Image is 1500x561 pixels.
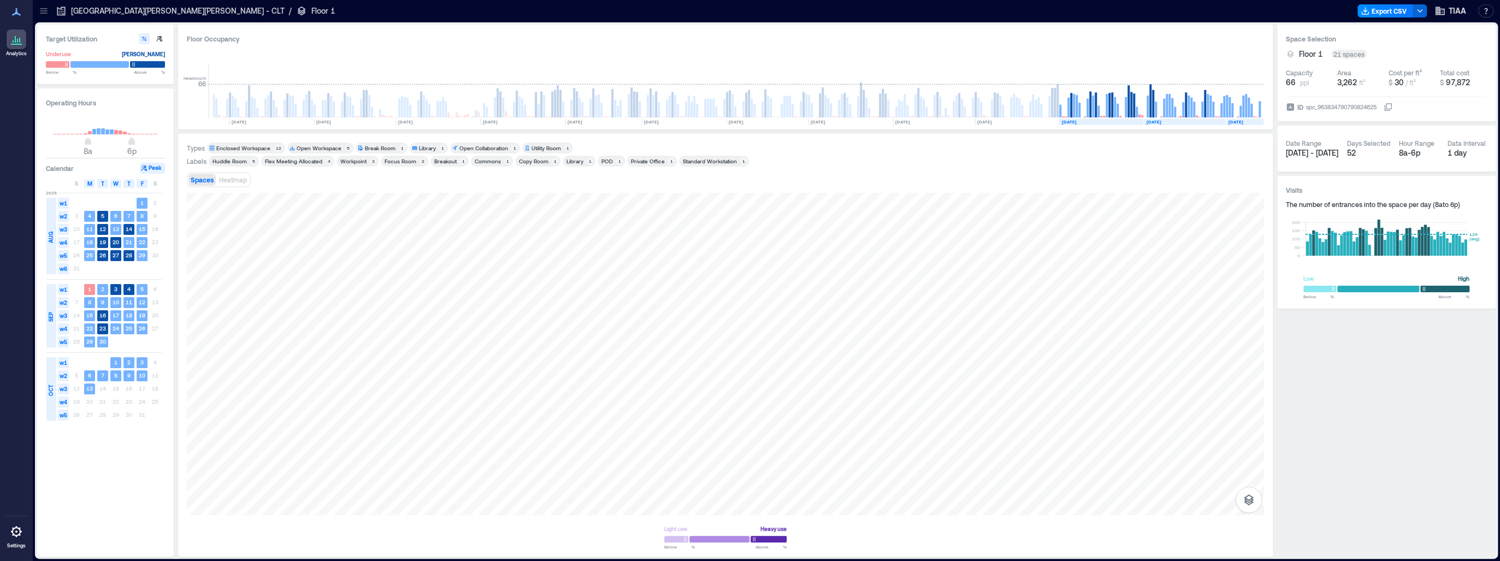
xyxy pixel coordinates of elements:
text: 9 [127,372,131,379]
div: Commons [475,157,501,165]
a: Settings [3,518,29,552]
div: Private Office [631,157,665,165]
div: 2 [420,158,426,164]
div: Cost per ft² [1389,68,1422,77]
div: Date Range [1286,139,1321,147]
h3: Visits [1286,185,1487,196]
div: Types [187,144,205,152]
div: Huddle Room [212,157,247,165]
div: spc_963834790790824625 [1305,102,1378,113]
div: 1 [552,158,558,164]
div: Floor Occupancy [187,33,1264,44]
div: Hour Range [1399,139,1434,147]
div: Flex Meeting Allocated [265,157,322,165]
text: 5 [140,286,144,292]
text: [DATE] [316,119,331,125]
span: / ft² [1405,79,1416,86]
span: ID [1297,102,1303,113]
text: 6 [114,212,117,219]
div: Light use [664,523,687,534]
tspan: 0 [1297,253,1300,258]
span: w3 [58,383,69,394]
text: 3 [140,359,144,365]
div: 3 [370,158,376,164]
div: Enclosed Workspace [216,144,270,152]
text: [DATE] [398,119,413,125]
text: 22 [86,325,93,332]
div: 1 [668,158,675,164]
button: Export CSV [1357,4,1413,17]
text: [DATE] [483,119,498,125]
text: 12 [139,299,145,305]
span: S [153,179,157,188]
text: 8 [88,299,91,305]
text: 10 [139,372,145,379]
div: The number of entrances into the space per day ( 8a to 6p ) [1286,200,1487,209]
p: [GEOGRAPHIC_DATA][PERSON_NAME][PERSON_NAME] - CLT [71,5,285,16]
text: [DATE] [1147,119,1161,125]
div: Workpoint [340,157,367,165]
span: w2 [58,297,69,308]
text: 10 [113,299,119,305]
text: 7 [101,372,104,379]
text: 27 [113,252,119,258]
span: TIAA [1449,5,1466,16]
text: 29 [139,252,145,258]
h3: Operating Hours [46,97,165,108]
span: w4 [58,397,69,408]
div: Break Room [365,144,395,152]
text: 14 [126,226,132,232]
text: 3 [114,286,117,292]
span: w4 [58,323,69,334]
div: 5 [250,158,257,164]
span: 97,872 [1446,78,1470,87]
button: Heatmap [217,174,249,186]
div: 4 [326,158,332,164]
text: 26 [99,252,106,258]
tspan: 200 [1291,220,1300,225]
span: Above % [1438,293,1469,300]
div: Area [1337,68,1351,77]
text: [DATE] [568,119,582,125]
span: w6 [58,263,69,274]
span: F [141,179,144,188]
span: 3,262 [1337,78,1357,87]
text: 1 [140,199,144,206]
tspan: 100 [1291,236,1300,241]
text: 25 [86,252,93,258]
text: 2 [127,359,131,365]
h3: Space Selection [1286,33,1487,44]
tspan: 50 [1294,245,1300,250]
text: 7 [127,212,131,219]
button: Peak [140,163,165,174]
div: 1 day [1448,147,1487,158]
text: [DATE] [644,119,659,125]
div: High [1458,273,1469,284]
text: 20 [113,239,119,245]
span: w1 [58,198,69,209]
span: Below % [46,69,76,75]
span: SEP [46,312,55,322]
text: 21 [126,239,132,245]
text: 13 [113,226,119,232]
text: 4 [88,212,91,219]
text: 18 [86,239,93,245]
text: 2 [101,286,104,292]
div: 8a - 6p [1399,147,1439,158]
span: w1 [58,357,69,368]
div: 1 [740,158,747,164]
text: 1 [114,359,117,365]
text: 4 [127,286,131,292]
span: M [87,179,92,188]
div: Copy Room [519,157,548,165]
div: Heavy use [760,523,787,534]
div: POD [601,157,613,165]
text: 11 [126,299,132,305]
text: [DATE] [895,119,910,125]
div: Capacity [1286,68,1313,77]
text: [DATE] [232,119,246,125]
span: Above % [134,69,165,75]
div: Days Selected [1347,139,1390,147]
span: AUG [46,232,55,243]
span: OCT [46,385,55,396]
